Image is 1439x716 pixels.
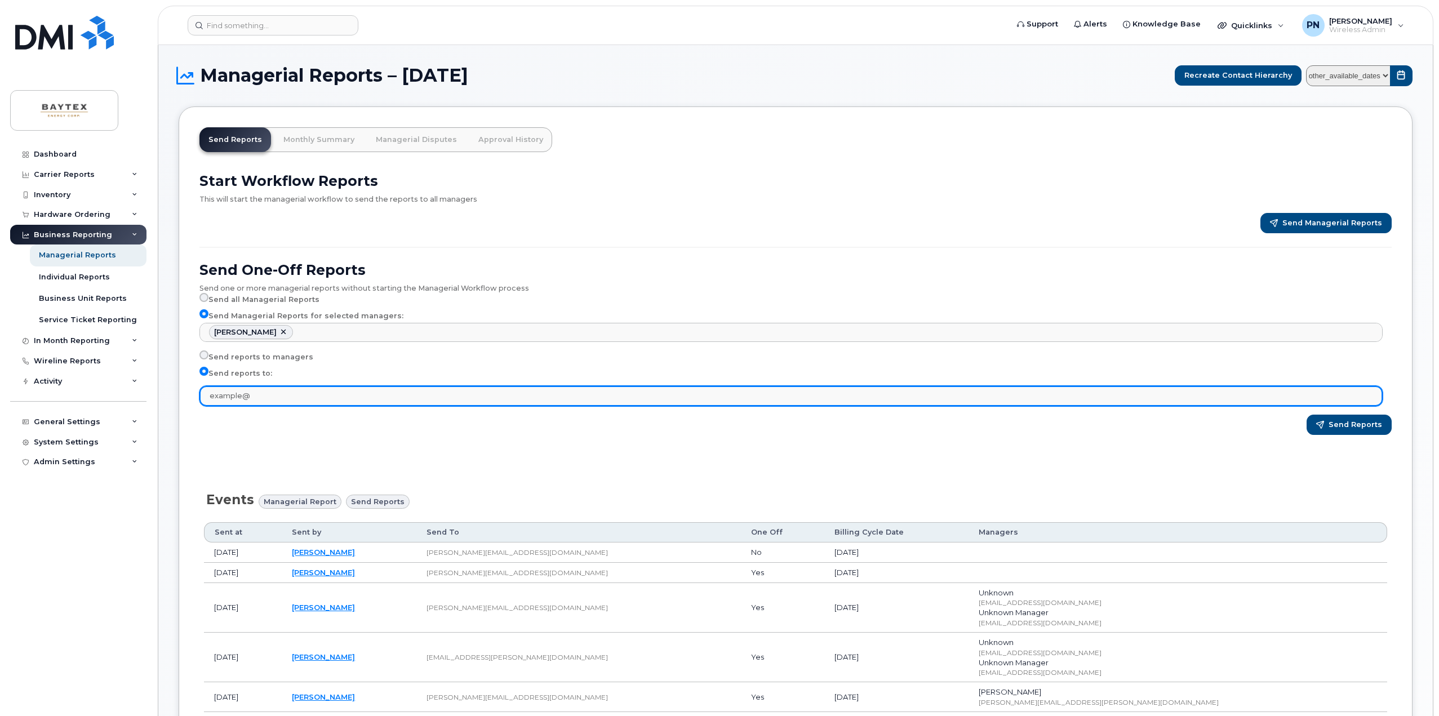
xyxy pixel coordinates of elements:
a: Monthly Summary [274,127,363,152]
th: Sent by [282,522,416,542]
td: Yes [741,563,824,583]
span: [PERSON_NAME][EMAIL_ADDRESS][DOMAIN_NAME] [427,603,608,612]
div: [PERSON_NAME][EMAIL_ADDRESS][PERSON_NAME][DOMAIN_NAME] [979,697,1377,707]
span: Unknown [979,638,1014,647]
th: Sent at [204,522,282,542]
span: Managerial Reports – [DATE] [200,67,468,84]
div: This will start the managerial workflow to send the reports to all managers [199,189,1392,204]
td: [DATE] [204,583,282,633]
a: [PERSON_NAME] [292,603,355,612]
h2: Start Workflow Reports [199,172,1392,189]
td: [DATE] [824,633,969,682]
th: Billing Cycle Date [824,522,969,542]
span: Send Reports [1329,420,1382,430]
span: [EMAIL_ADDRESS][PERSON_NAME][DOMAIN_NAME] [427,653,608,661]
div: [EMAIL_ADDRESS][DOMAIN_NAME] [979,618,1377,628]
input: example@ [199,386,1383,406]
label: Send reports to managers [199,350,313,364]
div: Send one or more managerial reports without starting the Managerial Workflow process [199,278,1392,293]
td: [DATE] [824,563,969,583]
td: [DATE] [824,542,969,563]
th: Send To [416,522,741,542]
td: Yes [741,633,824,682]
td: [DATE] [204,682,282,712]
label: Send Managerial Reports for selected managers: [199,309,403,323]
span: [PERSON_NAME][EMAIL_ADDRESS][DOMAIN_NAME] [427,568,608,577]
div: [EMAIL_ADDRESS][DOMAIN_NAME] [979,668,1377,677]
span: Events [206,492,254,508]
input: Send all Managerial Reports [199,293,208,302]
h2: Send One-Off Reports [199,261,1392,278]
span: Send Managerial Reports [1282,218,1382,228]
a: [PERSON_NAME] [292,568,355,577]
button: Send Managerial Reports [1260,213,1392,233]
th: One Off [741,522,824,542]
div: [EMAIL_ADDRESS][DOMAIN_NAME] [979,598,1377,607]
td: [DATE] [204,542,282,563]
td: [DATE] [204,633,282,682]
td: No [741,542,824,563]
span: Unknown Manager [979,658,1049,667]
input: Send reports to managers [199,350,208,359]
input: Send Managerial Reports for selected managers: [199,309,208,318]
span: Unknown [979,588,1014,597]
th: Managers [969,522,1387,542]
div: [PERSON_NAME] [214,328,277,337]
button: Recreate Contact Hierarchy [1175,65,1302,86]
span: Managerial Report [264,496,336,507]
td: [DATE] [204,563,282,583]
button: Send Reports [1307,415,1392,435]
td: [DATE] [824,583,969,633]
span: [PERSON_NAME][EMAIL_ADDRESS][DOMAIN_NAME] [427,548,608,557]
a: [PERSON_NAME] [292,652,355,661]
span: Recreate Contact Hierarchy [1184,70,1292,81]
a: Managerial Disputes [367,127,466,152]
td: Yes [741,583,824,633]
a: [PERSON_NAME] [292,548,355,557]
input: Send reports to: [199,367,208,376]
span: [PERSON_NAME][EMAIL_ADDRESS][DOMAIN_NAME] [427,693,608,701]
td: Yes [741,682,824,712]
span: Unknown Manager [979,608,1049,617]
a: Approval History [469,127,552,152]
label: Send all Managerial Reports [199,293,319,306]
a: Send Reports [199,127,271,152]
span: Send reports [351,496,405,507]
label: Send reports to: [199,367,272,380]
div: [EMAIL_ADDRESS][DOMAIN_NAME] [979,648,1377,657]
td: [DATE] [824,682,969,712]
span: [PERSON_NAME] [979,687,1041,696]
a: [PERSON_NAME] [292,692,355,701]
